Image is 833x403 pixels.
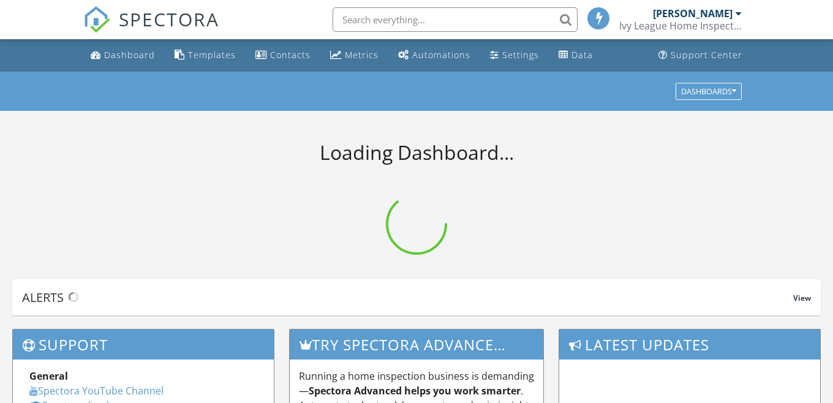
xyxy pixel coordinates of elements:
[559,330,820,360] h3: Latest Updates
[309,384,521,397] strong: Spectora Advanced helps you work smarter
[29,384,164,397] a: Spectora YouTube Channel
[29,369,68,383] strong: General
[270,49,311,61] div: Contacts
[681,87,736,96] div: Dashboards
[619,20,742,32] div: Ivy League Home Inspections
[170,44,241,67] a: Templates
[83,6,110,33] img: The Best Home Inspection Software - Spectora
[325,44,383,67] a: Metrics
[333,7,578,32] input: Search everything...
[83,17,219,42] a: SPECTORA
[104,49,155,61] div: Dashboard
[13,330,274,360] h3: Support
[119,6,219,32] span: SPECTORA
[251,44,315,67] a: Contacts
[290,330,543,360] h3: Try spectora advanced [DATE]
[571,49,593,61] div: Data
[412,49,470,61] div: Automations
[345,49,379,61] div: Metrics
[676,83,742,100] button: Dashboards
[86,44,160,67] a: Dashboard
[393,44,475,67] a: Automations (Basic)
[502,49,539,61] div: Settings
[671,49,742,61] div: Support Center
[793,293,811,303] span: View
[485,44,544,67] a: Settings
[653,7,733,20] div: [PERSON_NAME]
[554,44,598,67] a: Data
[188,49,236,61] div: Templates
[22,289,793,306] div: Alerts
[654,44,747,67] a: Support Center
